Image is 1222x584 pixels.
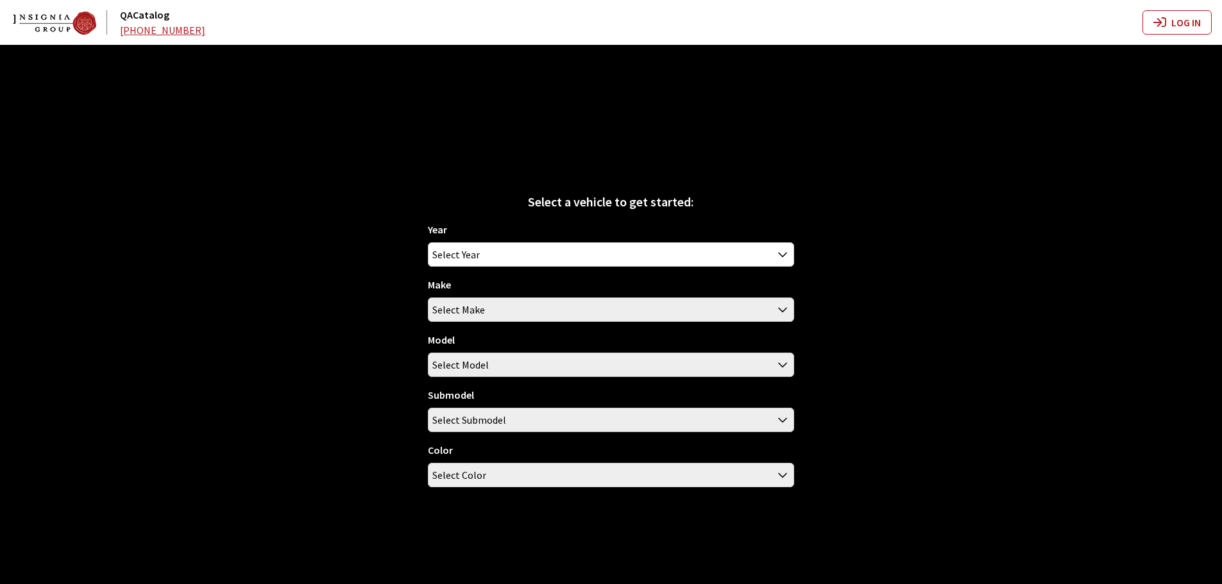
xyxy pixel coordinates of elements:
[428,442,453,458] label: Color
[432,298,485,321] span: Select Make
[432,408,506,431] span: Select Submodel
[428,387,474,403] label: Submodel
[428,408,794,432] span: Select Submodel
[428,222,447,237] label: Year
[429,463,793,487] span: Select Color
[120,8,169,21] a: QACatalog
[428,192,794,212] div: Select a vehicle to get started:
[13,12,96,35] img: Dashboard
[429,353,793,376] span: Select Model
[428,463,794,487] span: Select Color
[432,243,480,266] span: Select Year
[432,463,486,487] span: Select Color
[429,298,793,321] span: Select Make
[428,297,794,322] span: Select Make
[120,24,205,37] a: [PHONE_NUMBER]
[428,332,455,347] label: Model
[429,243,793,266] span: Select Year
[1142,10,1212,35] button: Log In
[432,353,489,376] span: Select Model
[429,408,793,431] span: Select Submodel
[428,353,794,377] span: Select Model
[428,277,451,292] label: Make
[13,10,117,35] a: QACatalog logo
[428,242,794,267] span: Select Year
